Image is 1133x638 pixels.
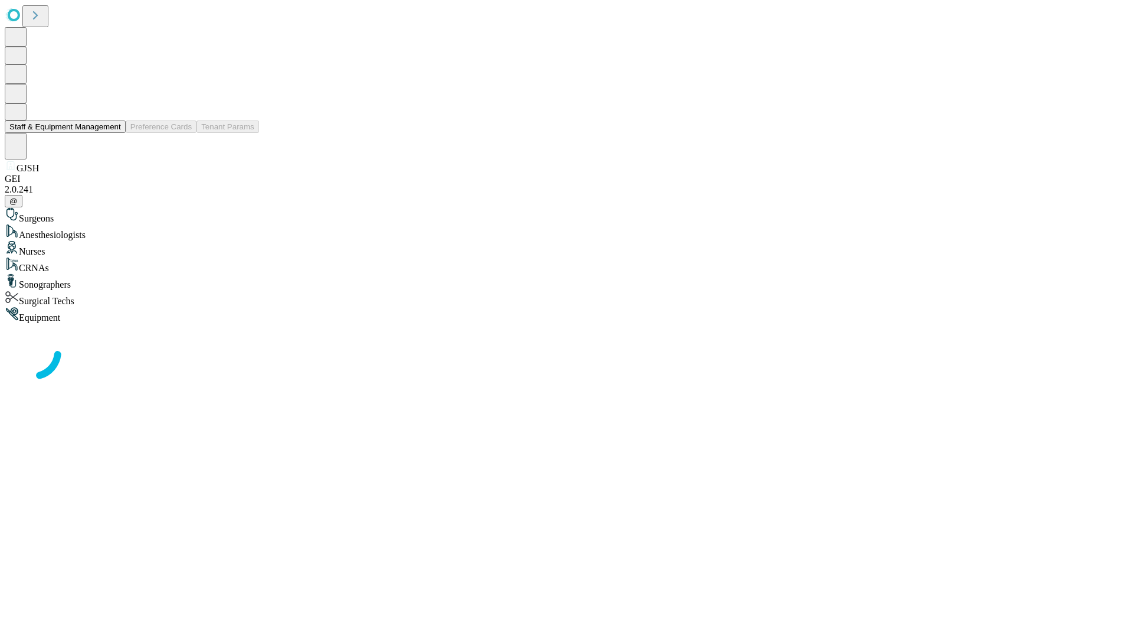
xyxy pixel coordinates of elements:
[5,307,1128,323] div: Equipment
[5,274,1128,290] div: Sonographers
[5,240,1128,257] div: Nurses
[5,290,1128,307] div: Surgical Techs
[5,257,1128,274] div: CRNAs
[5,195,22,207] button: @
[197,121,259,133] button: Tenant Params
[5,184,1128,195] div: 2.0.241
[9,197,18,206] span: @
[5,174,1128,184] div: GEI
[17,163,39,173] span: GJSH
[5,224,1128,240] div: Anesthesiologists
[126,121,197,133] button: Preference Cards
[5,121,126,133] button: Staff & Equipment Management
[5,207,1128,224] div: Surgeons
